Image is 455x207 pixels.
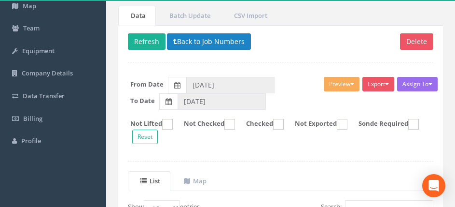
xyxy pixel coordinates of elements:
[130,96,155,105] label: To Date
[174,119,235,130] label: Not Checked
[157,6,221,26] a: Batch Update
[132,130,158,144] button: Reset
[349,119,419,130] label: Sonde Required
[21,136,41,145] span: Profile
[121,119,173,130] label: Not Lifted
[167,33,251,50] button: Back to Job Numbers
[23,114,42,123] span: Billing
[22,46,55,55] span: Equipment
[128,171,170,191] a: List
[23,24,40,32] span: Team
[221,6,277,26] a: CSV Import
[23,1,36,10] span: Map
[186,77,275,93] input: From Date
[184,177,207,185] uib-tab-heading: Map
[178,93,266,110] input: To Date
[400,33,433,50] button: Delete
[128,33,165,50] button: Refresh
[22,69,73,77] span: Company Details
[171,171,217,191] a: Map
[285,119,347,130] label: Not Exported
[324,77,359,91] button: Preview
[422,174,445,197] div: Open Intercom Messenger
[397,77,438,91] button: Assign To
[362,77,394,91] button: Export
[23,91,65,100] span: Data Transfer
[130,80,164,89] label: From Date
[118,6,156,26] a: Data
[140,177,160,185] uib-tab-heading: List
[236,119,284,130] label: Checked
